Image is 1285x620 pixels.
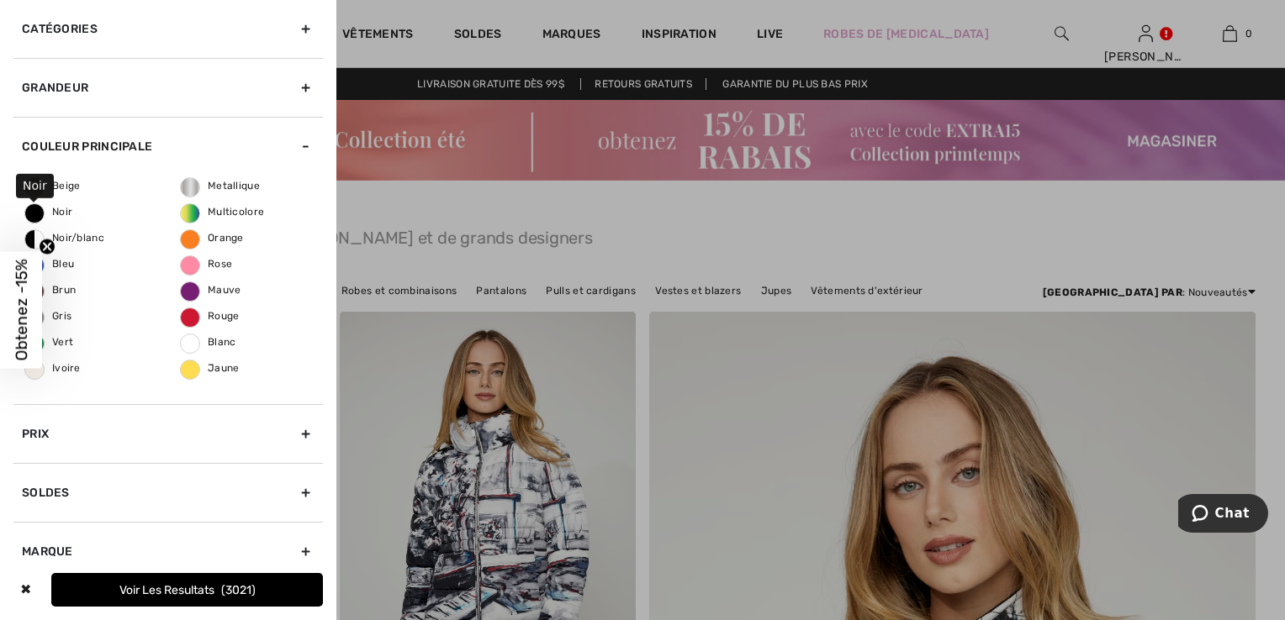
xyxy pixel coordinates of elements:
[16,173,54,197] div: Noir
[13,404,323,463] div: Prix
[39,239,56,255] button: Close teaser
[221,583,256,597] span: 3021
[25,336,73,348] span: Vert
[25,258,74,270] span: Bleu
[181,206,264,218] span: Multicolore
[13,522,323,581] div: Marque
[181,336,236,348] span: Blanc
[181,362,240,374] span: Jaune
[181,258,232,270] span: Rose
[51,573,323,607] button: Voir les resultats3021
[25,206,72,218] span: Noir
[13,463,323,522] div: Soldes
[25,310,71,322] span: Gris
[181,284,241,296] span: Mauve
[25,362,81,374] span: Ivoire
[25,232,104,244] span: Noir/blanc
[13,117,323,176] div: Couleur Principale
[13,58,323,117] div: Grandeur
[181,310,240,322] span: Rouge
[181,232,244,244] span: Orange
[13,573,38,607] div: ✖
[12,260,31,361] span: Obtenez -15%
[181,180,260,192] span: Metallique
[25,284,76,296] span: Brun
[1178,494,1268,536] iframe: Ouvre un widget dans lequel vous pouvez chatter avec l’un de nos agents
